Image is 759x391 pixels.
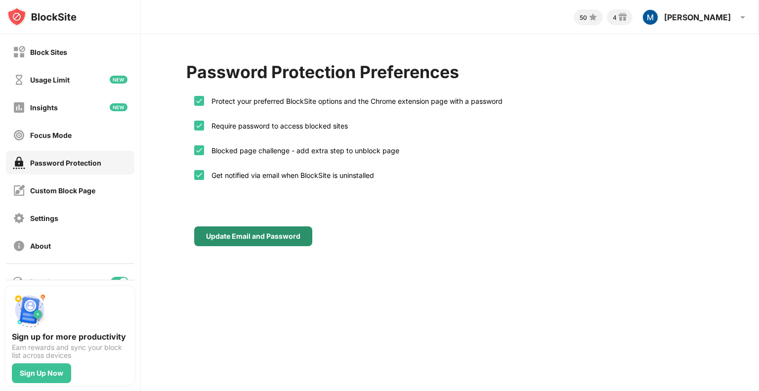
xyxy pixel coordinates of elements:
img: new-icon.svg [110,103,127,111]
img: focus-off.svg [13,129,25,141]
img: reward-small.svg [617,11,629,23]
div: Require password to access blocked sites [204,122,348,130]
div: Sign up for more productivity [12,332,128,342]
img: logo-blocksite.svg [7,7,77,27]
img: push-signup.svg [12,292,47,328]
div: Earn rewards and sync your block list across devices [12,344,128,359]
div: Password Protection [30,159,101,167]
div: Insights [30,103,58,112]
div: Update Email and Password [206,232,300,240]
div: 4 [613,14,617,21]
img: block-off.svg [13,46,25,58]
div: Settings [30,214,58,222]
img: customize-block-page-off.svg [13,184,25,197]
img: settings-off.svg [13,212,25,224]
img: insights-off.svg [13,101,25,114]
div: Custom Block Page [30,186,95,195]
div: Focus Mode [30,131,72,139]
div: [PERSON_NAME] [664,12,731,22]
img: new-icon.svg [110,76,127,84]
img: check.svg [195,171,203,179]
div: Usage Limit [30,76,70,84]
img: time-usage-off.svg [13,74,25,86]
div: Protect your preferred BlockSite options and the Chrome extension page with a password [204,97,503,105]
img: password-protection-on.svg [13,157,25,169]
div: Blocking [30,278,57,286]
div: Get notified via email when BlockSite is uninstalled [204,171,374,179]
img: points-small.svg [587,11,599,23]
img: check.svg [195,97,203,105]
div: Blocked page challenge - add extra step to unblock page [204,146,399,155]
img: ACg8ocI08TiAuNhjpyRCD2l_lIB81NDg_kWOr95cHCNEWQlAHdaqOw=s96-c [642,9,658,25]
img: check.svg [195,122,203,130]
div: About [30,242,51,250]
img: about-off.svg [13,240,25,252]
div: Block Sites [30,48,67,56]
div: Password Protection Preferences [186,62,459,82]
img: blocking-icon.svg [12,276,24,288]
img: check.svg [195,146,203,154]
div: Sign Up Now [20,369,63,377]
div: 50 [580,14,587,21]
